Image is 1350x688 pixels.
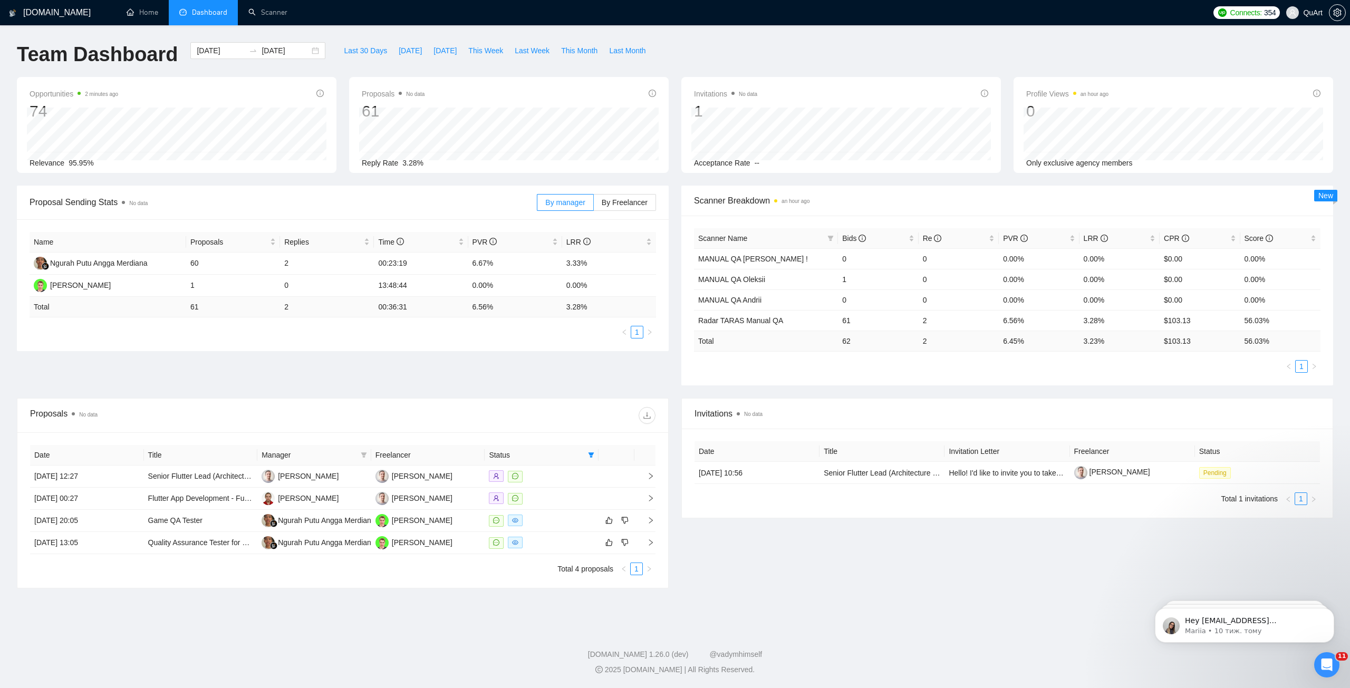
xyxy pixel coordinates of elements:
div: [PERSON_NAME] [392,537,452,548]
span: info-circle [1313,90,1320,97]
td: 0 [919,248,999,269]
span: No data [79,412,98,418]
a: YK[PERSON_NAME] [262,471,339,480]
span: 11 [1336,652,1348,661]
span: info-circle [316,90,324,97]
span: right [1311,363,1317,370]
a: Radar TARAS Manual QA [698,316,783,325]
td: 3.33% [562,253,656,275]
span: right [639,472,654,480]
td: 0 [919,269,999,289]
span: info-circle [1101,235,1108,242]
a: YK[PERSON_NAME] [375,493,452,502]
div: • 11 тиж. тому [62,280,118,292]
td: 0 [838,248,918,269]
div: [PERSON_NAME] [392,470,452,482]
span: 95.95% [69,159,93,167]
span: Connects: [1230,7,1262,18]
a: VL[PERSON_NAME] [262,493,339,502]
button: Допомога [158,329,211,371]
td: Flutter App Development - Full Stack Engineer or Fractional CTO Needed [144,488,258,510]
span: Opportunities [30,88,118,100]
button: [DATE] [393,42,428,59]
td: 0 [280,275,374,297]
td: 6.67% [468,253,562,275]
span: info-circle [1020,235,1028,242]
span: right [646,566,652,572]
div: • 43 хв. тому [62,46,111,57]
iframe: Intercom notifications повідомлення [1139,586,1350,660]
li: Previous Page [618,326,631,338]
img: TK [34,279,47,292]
td: Senior Flutter Lead (Architecture + Mentorship) [819,462,944,484]
button: dislike [619,536,631,549]
td: 0.00% [1079,248,1160,269]
a: 1 [631,326,643,338]
td: 0.00% [1079,269,1160,289]
span: New [1318,191,1333,200]
span: -- [755,159,759,167]
img: TK [375,536,389,549]
a: homeHome [127,8,158,17]
li: Next Page [1307,492,1320,505]
span: like [605,516,613,525]
li: Total 1 invitations [1221,492,1278,505]
span: PVR [1003,234,1028,243]
span: Invitations [695,407,1320,420]
div: 1 [694,101,757,121]
td: 3.28 % [562,297,656,317]
span: filter [827,235,834,241]
li: Previous Page [1282,492,1295,505]
button: Запити [105,329,158,371]
a: TK[PERSON_NAME] [375,538,452,546]
span: LRR [566,238,591,246]
a: MANUAL QA [PERSON_NAME] ! [698,255,808,263]
img: c1ksF2YMDbRvY0FaUKs_xzyXX1Q1Rb8lPIteOoa263Gr2yaUODE1MpUDH8iGd_GRnV [1074,466,1087,479]
div: Mariia [37,280,60,292]
span: CPR [1164,234,1189,243]
input: End date [262,45,310,56]
td: [DATE] 20:05 [30,510,144,532]
button: dislike [619,514,631,527]
a: MANUAL QA Oleksii [698,275,765,284]
span: 354 [1264,7,1276,18]
a: Flutter App Development - Full Stack Engineer or Fractional CTO Needed [148,494,389,502]
li: Previous Page [1282,360,1295,373]
span: right [639,495,654,502]
button: right [1307,492,1320,505]
td: [DATE] 12:27 [30,466,144,488]
img: Profile image for Mariia [12,192,33,213]
td: Total [30,297,186,317]
button: This Month [555,42,603,59]
td: $103.13 [1160,310,1240,331]
td: 0.00% [468,275,562,297]
div: Mariia [37,46,60,57]
span: 3.28% [402,159,423,167]
th: Freelancer [1070,441,1195,462]
div: [PERSON_NAME] [278,492,339,504]
span: Bids [842,234,866,243]
button: Last Month [603,42,651,59]
span: Повідомлення [54,355,115,363]
span: filter [359,447,369,463]
p: Hey [EMAIL_ADDRESS][DOMAIN_NAME], Looks like your Upwork agency QuArt ran out of connects. We rec... [46,30,182,41]
td: 0.00% [1079,289,1160,310]
div: Ngurah Putu Angga Merdiana [278,537,375,548]
span: Запити [118,355,146,363]
li: Next Page [643,326,656,338]
a: Pending [1199,468,1235,477]
span: filter [361,452,367,458]
img: gigradar-bm.png [42,263,49,270]
a: TK[PERSON_NAME] [375,516,452,524]
td: 13:48:44 [374,275,468,297]
td: 3.28% [1079,310,1160,331]
img: Profile image for Mariia [12,309,33,330]
button: Напишіть нам повідомлення [28,297,184,318]
span: info-circle [981,90,988,97]
a: NPNgurah Putu Angga Merdiana [34,258,147,267]
td: $0.00 [1160,248,1240,269]
span: Status [489,449,584,461]
div: • 11 тиж. тому [62,319,118,331]
button: download [639,407,655,424]
button: left [618,326,631,338]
